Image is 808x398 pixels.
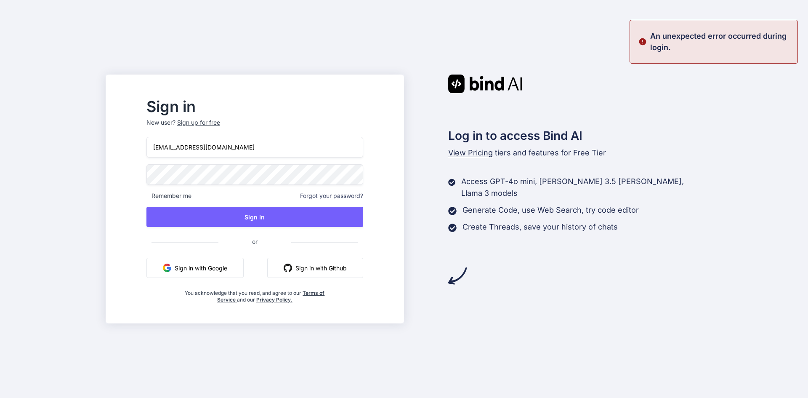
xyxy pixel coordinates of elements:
p: An unexpected error occurred during login. [650,30,792,53]
span: or [218,231,291,252]
button: Sign in with Google [146,258,244,278]
span: Forgot your password? [300,192,363,200]
img: alert [638,30,647,53]
p: Generate Code, use Web Search, try code editor [462,204,639,216]
img: arrow [448,267,467,285]
span: View Pricing [448,148,493,157]
img: google [163,264,171,272]
span: Remember me [146,192,191,200]
p: tiers and features for Free Tier [448,147,702,159]
div: You acknowledge that you read, and agree to our and our [183,285,327,303]
img: Bind AI logo [448,75,522,93]
p: New user? [146,118,363,137]
button: Sign in with Github [267,258,363,278]
div: Sign up for free [177,118,220,127]
a: Privacy Policy. [256,296,292,303]
p: Create Threads, save your history of chats [462,221,618,233]
p: Access GPT-4o mini, [PERSON_NAME] 3.5 [PERSON_NAME], Llama 3 models [461,176,702,199]
a: Terms of Service [217,290,325,303]
button: Sign In [146,207,363,227]
input: Login or Email [146,137,363,158]
h2: Log in to access Bind AI [448,127,702,144]
img: github [284,264,292,272]
h2: Sign in [146,100,363,113]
